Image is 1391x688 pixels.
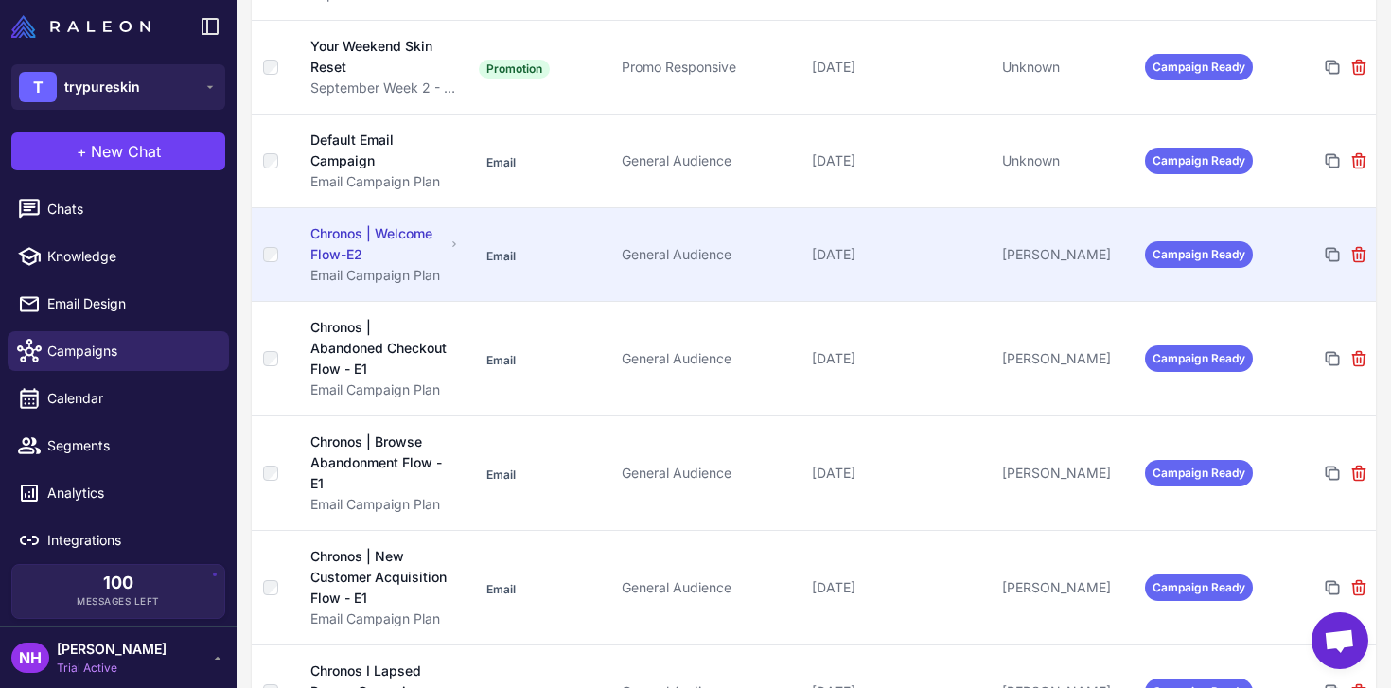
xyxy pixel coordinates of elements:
[8,284,229,324] a: Email Design
[812,348,987,369] div: [DATE]
[8,379,229,418] a: Calendar
[310,379,459,400] div: Email Campaign Plan
[310,78,459,98] div: September Week 2 - Education & Targeted Offers
[812,150,987,171] div: [DATE]
[64,77,140,97] span: trypureskin
[812,577,987,598] div: [DATE]
[479,351,523,370] span: Email
[310,609,459,629] div: Email Campaign Plan
[622,577,797,598] div: General Audience
[479,153,523,172] span: Email
[479,60,550,79] span: Promotion
[77,140,87,163] span: +
[622,150,797,171] div: General Audience
[479,247,523,266] span: Email
[103,574,133,591] span: 100
[11,15,150,38] img: Raleon Logo
[1002,244,1130,265] div: [PERSON_NAME]
[47,530,214,551] span: Integrations
[622,244,797,265] div: General Audience
[310,130,442,171] div: Default Email Campaign
[8,331,229,371] a: Campaigns
[310,265,459,286] div: Email Campaign Plan
[11,643,49,673] div: NH
[1002,57,1130,78] div: Unknown
[310,494,459,515] div: Email Campaign Plan
[622,57,797,78] div: Promo Responsive
[310,317,448,379] div: Chronos | Abandoned Checkout Flow - E1
[622,348,797,369] div: General Audience
[47,388,214,409] span: Calendar
[1002,348,1130,369] div: [PERSON_NAME]
[8,237,229,276] a: Knowledge
[1312,612,1368,669] div: Open chat
[77,594,160,609] span: Messages Left
[812,244,987,265] div: [DATE]
[47,483,214,503] span: Analytics
[1145,54,1253,80] span: Campaign Ready
[1145,345,1253,372] span: Campaign Ready
[622,463,797,484] div: General Audience
[91,140,161,163] span: New Chat
[1145,574,1253,601] span: Campaign Ready
[47,293,214,314] span: Email Design
[11,64,225,110] button: Ttrypureskin
[1002,150,1130,171] div: Unknown
[812,463,987,484] div: [DATE]
[1145,148,1253,174] span: Campaign Ready
[8,473,229,513] a: Analytics
[1002,463,1130,484] div: [PERSON_NAME]
[310,171,459,192] div: Email Campaign Plan
[479,580,523,599] span: Email
[310,546,449,609] div: Chronos | New Customer Acquisition Flow - E1
[8,426,229,466] a: Segments
[812,57,987,78] div: [DATE]
[57,639,167,660] span: [PERSON_NAME]
[8,189,229,229] a: Chats
[19,72,57,102] div: T
[310,432,448,494] div: Chronos | Browse Abandonment Flow - E1
[11,15,158,38] a: Raleon Logo
[8,520,229,560] a: Integrations
[47,341,214,362] span: Campaigns
[57,660,167,677] span: Trial Active
[310,36,443,78] div: Your Weekend Skin Reset
[479,466,523,485] span: Email
[47,199,214,220] span: Chats
[1145,241,1253,268] span: Campaign Ready
[11,132,225,170] button: +New Chat
[1145,460,1253,486] span: Campaign Ready
[1002,577,1130,598] div: [PERSON_NAME]
[310,223,444,265] div: Chronos | Welcome Flow-E2
[47,435,214,456] span: Segments
[47,246,214,267] span: Knowledge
